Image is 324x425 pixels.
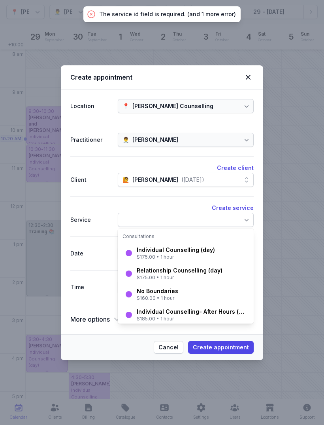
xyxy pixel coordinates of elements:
div: Location [70,101,111,111]
span: More options [70,314,110,325]
div: 👨‍⚕️ [122,135,129,145]
div: $175.00 • 1 hour [137,274,222,281]
div: [PERSON_NAME] Counselling [132,101,213,111]
div: 🙋️ [122,175,129,185]
div: Service [70,215,111,225]
button: Cancel [154,341,183,354]
button: Create client [217,163,254,173]
div: Create appointment [70,72,243,82]
div: Date [70,249,111,258]
span: Create appointment [193,343,249,352]
div: Time [70,282,111,292]
div: $160.00 • 1 hour [137,295,178,301]
div: 📍 [122,101,129,111]
div: Individual Counselling- After Hours (after 5pm) [137,308,247,316]
div: Individual Counselling (day) [137,246,215,254]
div: Relationship Counselling (day) [137,267,222,274]
button: Create appointment [188,341,254,354]
button: Create service [212,203,254,213]
span: Cancel [158,343,179,352]
div: Client [70,175,111,185]
div: [PERSON_NAME] [132,135,178,145]
div: Consultations [122,233,249,240]
div: No Boundaries [137,287,178,295]
div: Practitioner [70,135,111,145]
div: $185.00 • 1 hour [137,316,247,322]
div: $175.00 • 1 hour [137,254,215,260]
